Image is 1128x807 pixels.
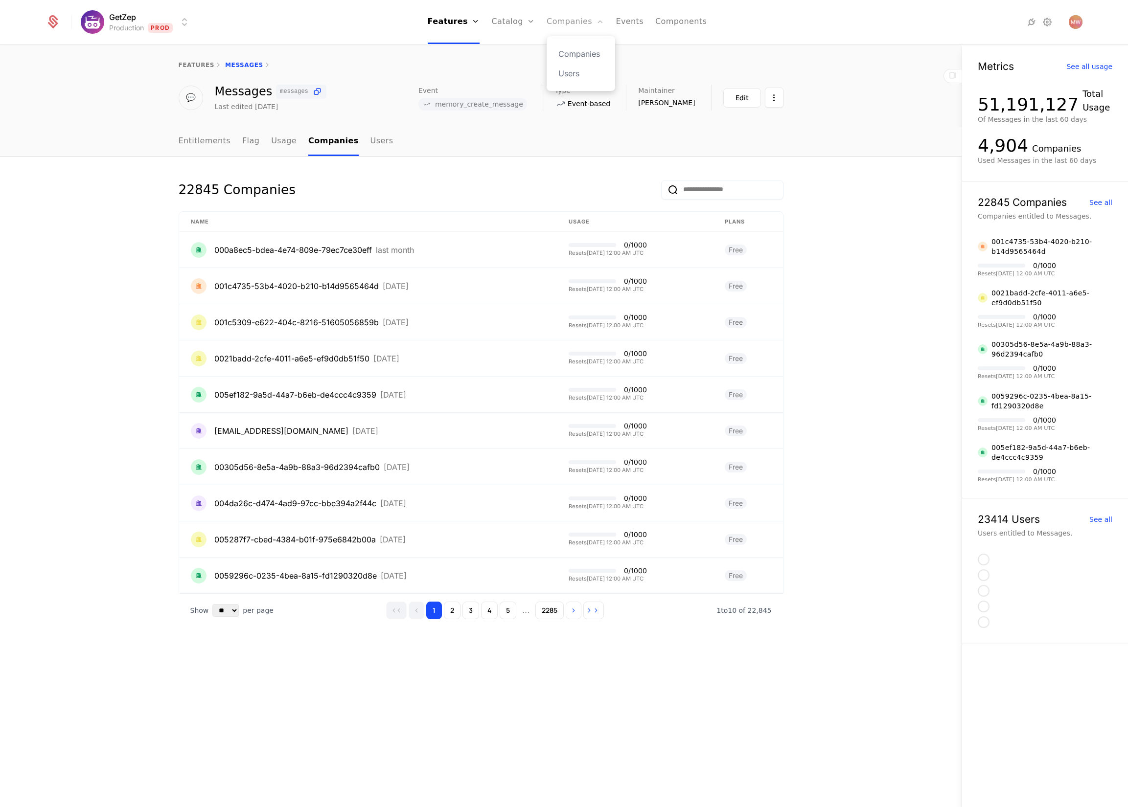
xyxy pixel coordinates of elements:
[383,318,409,326] div: [DATE]
[109,11,136,23] span: GetZep
[624,278,647,285] div: 0 / 1000
[725,353,747,364] span: Free
[380,499,406,507] div: [DATE]
[1033,262,1056,269] div: 0 / 1000
[1033,365,1056,372] div: 0 / 1000
[978,322,1056,328] div: Resets [DATE] 12:00 AM UTC
[384,463,410,471] div: [DATE]
[179,180,296,200] div: 22845 Companies
[1033,314,1056,320] div: 0 / 1000
[376,246,414,254] div: last month
[81,10,104,34] img: GetZep
[569,250,647,256] div: Resets [DATE] 12:00 AM UTC
[214,461,380,473] div: 00305d56-8e5a-4a9b-88a3-96d2394cafb0
[242,127,259,156] a: Flag
[566,602,581,619] button: Go to next page
[558,48,603,60] a: Companies
[569,287,647,292] div: Resets [DATE] 12:00 AM UTC
[725,245,747,255] span: Free
[386,602,407,619] button: Go to first page
[624,242,647,248] div: 0 / 1000
[978,426,1056,431] div: Resets [DATE] 12:00 AM UTC
[1089,199,1112,206] div: See all
[191,495,207,511] img: 004da26c-d474-4ad9-97cc-bbe394a2f44c
[569,395,647,401] div: Resets [DATE] 12:00 AM UTC
[624,350,647,357] div: 0 / 1000
[179,127,783,156] nav: Main
[725,570,747,581] span: Free
[624,567,647,574] div: 0 / 1000
[191,278,207,294] img: 001c4735-53b4-4020-b210-b14d9565464d
[624,423,647,429] div: 0 / 1000
[624,531,647,538] div: 0 / 1000
[271,127,297,156] a: Usage
[978,293,988,303] img: 0021badd-2cfe-4011-a6e5-ef9d0db51f50
[978,95,1079,114] div: 51,191,127
[569,431,647,437] div: Resets [DATE] 12:00 AM UTC
[308,127,359,156] a: Companies
[370,127,393,156] a: Users
[978,374,1056,379] div: Resets [DATE] 12:00 AM UTC
[214,316,379,328] div: 001c5309-e622-404c-8216-51605056859b
[191,242,207,258] img: 000a8ec5-bdea-4e74-809e-79ec7ce30eff
[179,62,215,68] a: features
[725,317,747,328] span: Free
[1032,142,1081,156] div: Companies
[978,477,1056,482] div: Resets [DATE] 12:00 AM UTC
[214,244,372,256] div: 000a8ec5-bdea-4e74-809e-79ec7ce30eff
[191,351,207,366] img: 0021badd-2cfe-4011-a6e5-ef9d0db51f50
[179,127,231,156] a: Entitlements
[500,602,516,619] button: Go to page 5
[179,212,557,232] th: Name
[978,396,988,406] img: 0059296c-0235-4bea-8a15-fd1290320d8e
[978,61,1014,71] div: Metrics
[215,102,278,112] div: Last edited [DATE]
[558,67,603,79] a: Users
[191,387,207,403] img: 005ef182-9a5d-44a7-b6eb-de4ccc4c9359
[638,87,675,94] span: Maintainer
[569,540,647,545] div: Resets [DATE] 12:00 AM UTC
[190,605,209,615] span: Show
[978,514,1040,524] div: 23414 Users
[243,605,274,615] span: per page
[725,426,747,436] span: Free
[1033,417,1056,424] div: 0 / 1000
[991,391,1112,411] div: 0059296c-0235-4bea-8a15-fd1290320d8e
[624,459,647,466] div: 0 / 1000
[725,281,747,291] span: Free
[84,11,190,33] button: Select environment
[179,86,203,110] div: 💬
[736,93,749,103] div: Edit
[409,602,424,619] button: Go to previous page
[725,389,747,400] span: Free
[978,136,1028,156] div: 4,904
[214,497,376,509] div: 004da26c-d474-4ad9-97cc-bbe394a2f44c
[280,89,308,94] span: messages
[725,534,747,545] span: Free
[557,212,713,232] th: Usage
[1026,16,1037,28] a: Integrations
[765,88,783,108] button: Select action
[1033,468,1056,475] div: 0 / 1000
[179,127,393,156] ul: Choose Sub Page
[191,423,207,439] img: 000td000@gmail.com
[215,85,326,99] div: Messages
[380,536,406,543] div: [DATE]
[109,23,144,33] div: Production
[555,87,571,94] span: Type
[214,570,377,582] div: 0059296c-0235-4bea-8a15-fd1290320d8e
[426,602,442,619] button: Go to page 1
[1082,87,1112,114] div: Total Usage
[569,504,647,509] div: Resets [DATE] 12:00 AM UTC
[214,353,369,364] div: 0021badd-2cfe-4011-a6e5-ef9d0db51f50
[725,498,747,509] span: Free
[462,602,479,619] button: Go to page 3
[191,532,207,547] img: 005287f7-cbed-4384-b01f-975e6842b00a
[381,572,407,580] div: [DATE]
[991,288,1112,308] div: 0021badd-2cfe-4011-a6e5-ef9d0db51f50
[191,459,207,475] img: 00305d56-8e5a-4a9b-88a3-96d2394cafb0
[418,87,438,94] span: Event
[716,606,771,614] span: 22,845
[638,98,695,108] span: [PERSON_NAME]
[435,101,523,108] span: memory_create_message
